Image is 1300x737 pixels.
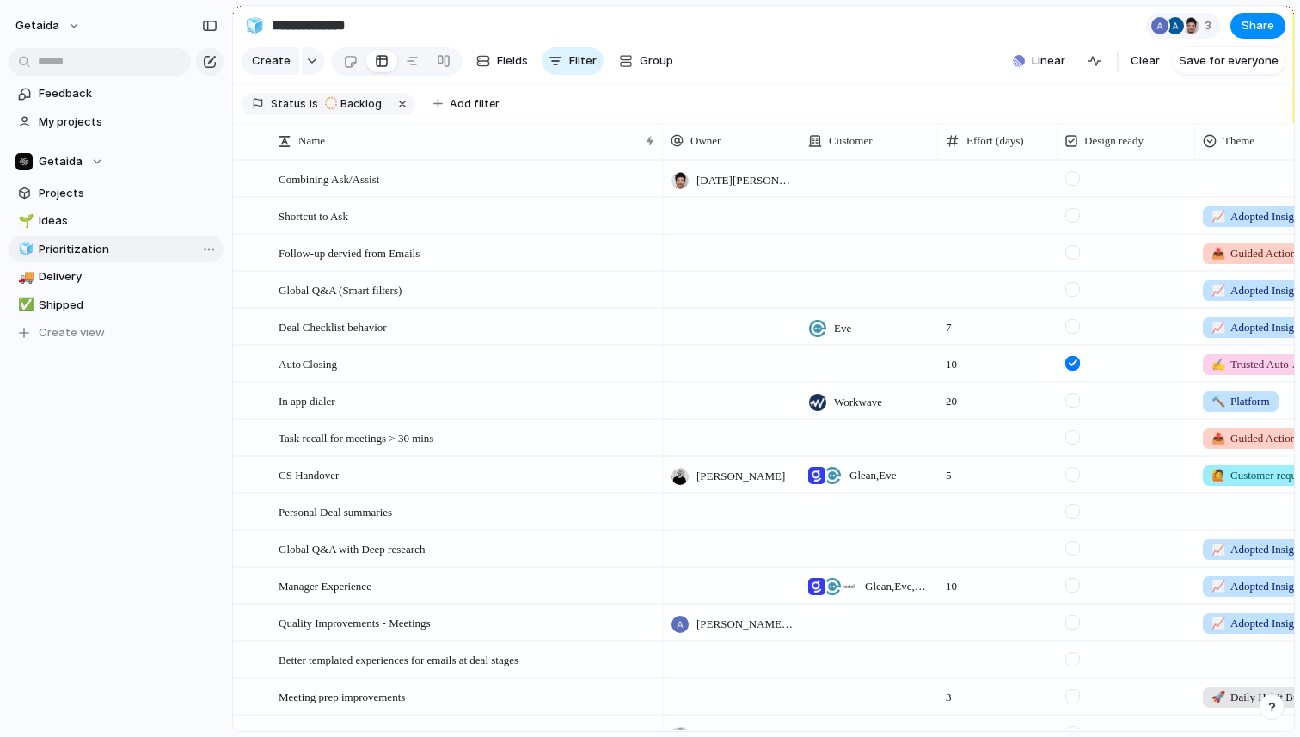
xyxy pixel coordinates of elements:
[245,14,264,37] div: 🧊
[9,149,224,175] button: Getaida
[279,206,348,225] span: Shortcut to Ask
[542,47,604,75] button: Filter
[1211,430,1300,447] span: Guided Actions
[1211,580,1225,593] span: 📈
[1211,432,1225,445] span: 📤
[39,114,218,131] span: My projects
[1211,321,1225,334] span: 📈
[1211,358,1225,371] span: ✍️
[865,578,930,595] span: Glean , Eve , Fractal
[469,47,535,75] button: Fields
[271,96,306,112] span: Status
[279,612,431,632] span: Quality Improvements - Meetings
[320,95,392,114] button: Backlog
[1211,469,1225,482] span: 🙋
[939,310,1057,336] span: 7
[834,394,882,411] span: Workwave
[39,85,218,102] span: Feedback
[939,568,1057,595] span: 10
[39,212,218,230] span: Ideas
[1172,47,1285,75] button: Save for everyone
[9,236,224,262] a: 🧊Prioritization
[1211,247,1225,260] span: 📤
[279,501,392,521] span: Personal Deal summaries
[15,297,33,314] button: ✅
[569,52,597,70] span: Filter
[279,316,387,336] span: Deal Checklist behavior
[696,616,793,633] span: [PERSON_NAME] Sarma
[9,320,224,346] button: Create view
[849,467,897,484] span: Glean , Eve
[39,268,218,286] span: Delivery
[690,132,721,150] span: Owner
[310,96,318,112] span: is
[966,132,1024,150] span: Effort (days)
[9,81,224,107] a: Feedback
[1205,17,1217,34] span: 3
[1084,132,1144,150] span: Design ready
[497,52,528,70] span: Fields
[279,464,339,484] span: CS Handover
[1179,52,1279,70] span: Save for everyone
[939,679,1057,706] span: 3
[15,268,33,286] button: 🚚
[1211,393,1270,410] span: Platform
[298,132,325,150] span: Name
[829,132,873,150] span: Customer
[279,353,337,373] span: Auto Closing
[939,384,1057,410] span: 20
[252,52,291,70] span: Create
[39,153,83,170] span: Getaida
[15,17,59,34] span: getaida
[9,264,224,290] a: 🚚Delivery
[39,297,218,314] span: Shipped
[39,241,218,258] span: Prioritization
[1211,245,1300,262] span: Guided Actions
[279,243,420,262] span: Follow-up dervied from Emails
[18,239,30,259] div: 🧊
[279,427,433,447] span: Task recall for meetings > 30 mins
[696,172,793,189] span: [DATE][PERSON_NAME]
[1211,543,1225,556] span: 📈
[279,390,335,410] span: In app dialer
[39,324,105,341] span: Create view
[279,649,518,669] span: Better templated experiences for emails at deal stages
[1211,284,1225,297] span: 📈
[1032,52,1065,70] span: Linear
[1006,48,1072,74] button: Linear
[1211,617,1225,630] span: 📈
[279,686,405,706] span: Meeting prep improvements
[18,212,30,231] div: 🌱
[279,169,379,188] span: Combining Ask/Assist
[1211,395,1225,408] span: 🔨
[450,96,500,112] span: Add filter
[834,320,851,337] span: Eve
[9,109,224,135] a: My projects
[696,468,785,485] span: [PERSON_NAME]
[939,347,1057,373] span: 10
[18,267,30,287] div: 🚚
[242,47,299,75] button: Create
[15,212,33,230] button: 🌱
[15,241,33,258] button: 🧊
[1124,47,1167,75] button: Clear
[1211,210,1225,223] span: 📈
[1211,691,1225,703] span: 🚀
[18,295,30,315] div: ✅
[9,208,224,234] a: 🌱Ideas
[640,52,673,70] span: Group
[39,185,218,202] span: Projects
[9,181,224,206] a: Projects
[423,92,510,116] button: Add filter
[1230,13,1285,39] button: Share
[279,538,425,558] span: Global Q&A with Deep research
[1223,132,1254,150] span: Theme
[306,95,322,114] button: is
[9,292,224,318] a: ✅Shipped
[8,12,89,40] button: getaida
[1242,17,1274,34] span: Share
